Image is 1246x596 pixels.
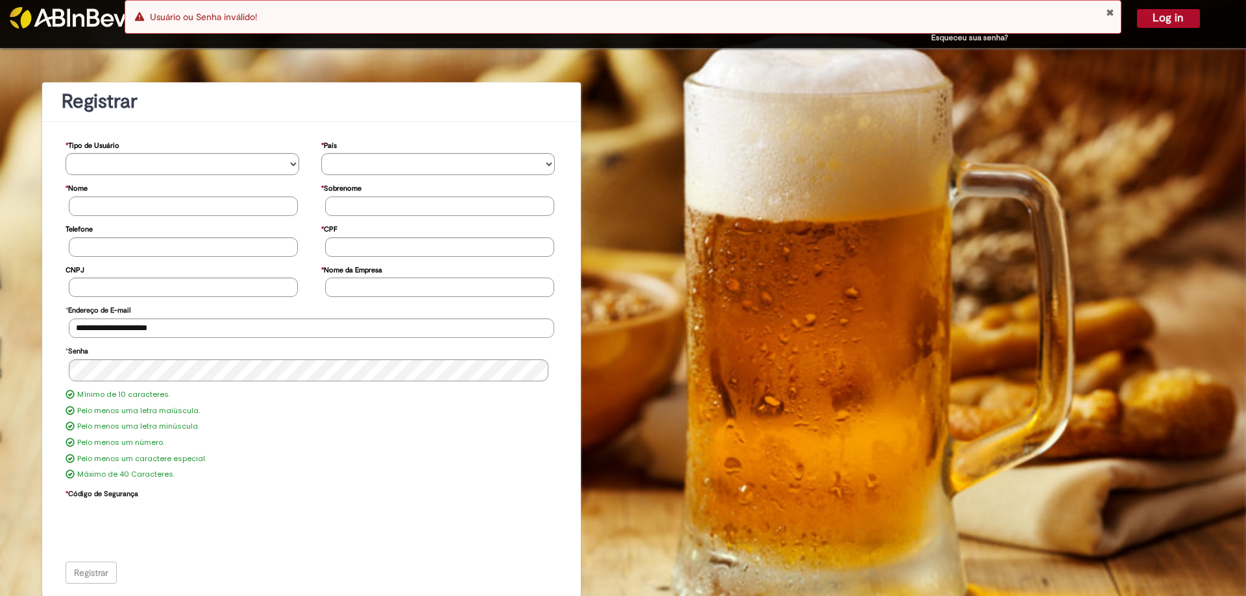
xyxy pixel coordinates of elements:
[77,390,170,400] label: Mínimo de 10 caracteres.
[321,259,382,278] label: Nome da Empresa
[66,300,130,318] label: Endereço de E-mail
[66,219,93,237] label: Telefone
[77,406,200,416] label: Pelo menos uma letra maiúscula.
[66,483,138,502] label: Código de Segurança
[77,470,175,480] label: Máximo de 40 Caracteres.
[66,340,88,359] label: Senha
[62,91,561,112] h1: Registrar
[1137,9,1200,27] button: Log in
[77,454,206,464] label: Pelo menos um caractere especial.
[66,178,88,197] label: Nome
[150,11,257,23] span: Usuário ou Senha inválido!
[77,422,199,432] label: Pelo menos uma letra minúscula.
[10,7,127,29] img: ABInbev-white.png
[66,259,84,278] label: CNPJ
[69,502,266,553] iframe: reCAPTCHA
[1106,7,1114,18] button: Close Notification
[321,178,361,197] label: Sobrenome
[66,135,119,154] label: Tipo de Usuário
[321,219,337,237] label: CPF
[77,438,164,448] label: Pelo menos um número.
[321,135,337,154] label: País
